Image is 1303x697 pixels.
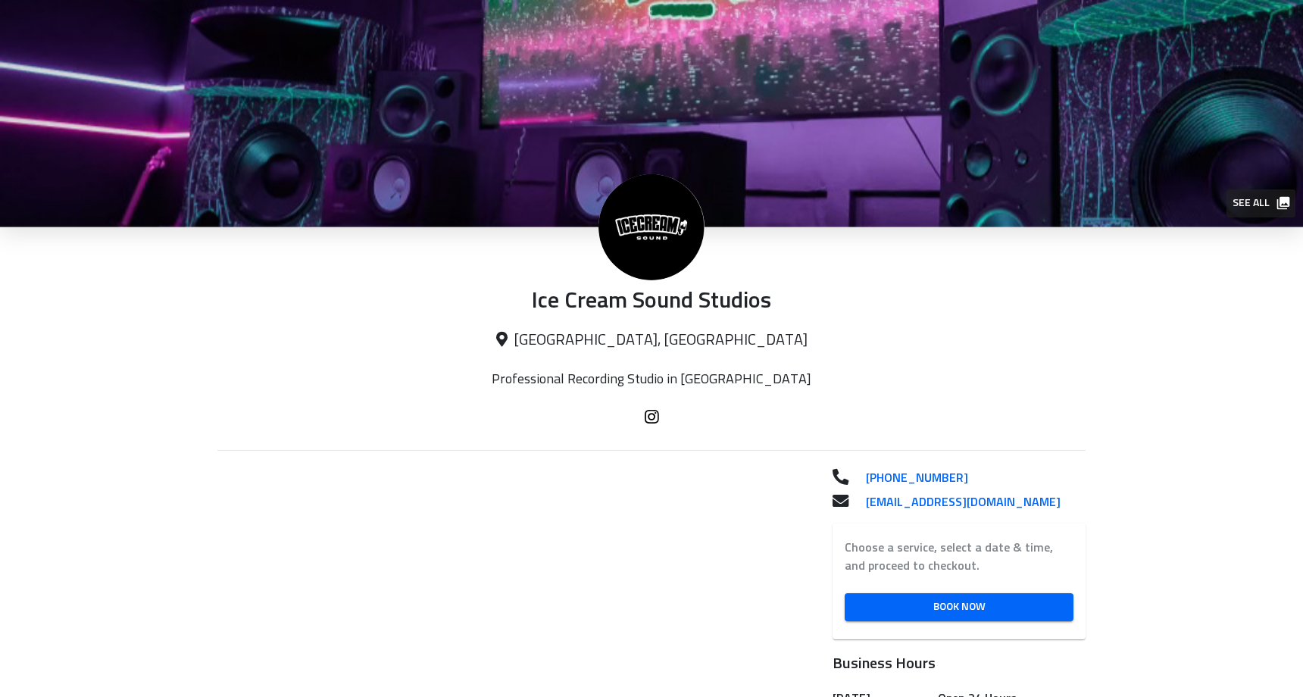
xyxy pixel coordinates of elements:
a: Book Now [845,593,1073,621]
h6: Business Hours [833,652,1086,676]
p: Ice Cream Sound Studios [217,288,1086,316]
label: Choose a service, select a date & time, and proceed to checkout. [845,539,1073,575]
button: See all [1226,189,1295,217]
a: [PHONE_NUMBER] [854,469,1086,487]
a: [EMAIL_ADDRESS][DOMAIN_NAME] [854,493,1086,511]
p: [GEOGRAPHIC_DATA], [GEOGRAPHIC_DATA] [217,331,1086,350]
span: See all [1233,194,1288,213]
span: Book Now [857,598,1061,617]
img: Ice Cream Sound Studios [598,174,705,280]
p: Professional Recording Studio in [GEOGRAPHIC_DATA] [434,371,868,388]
